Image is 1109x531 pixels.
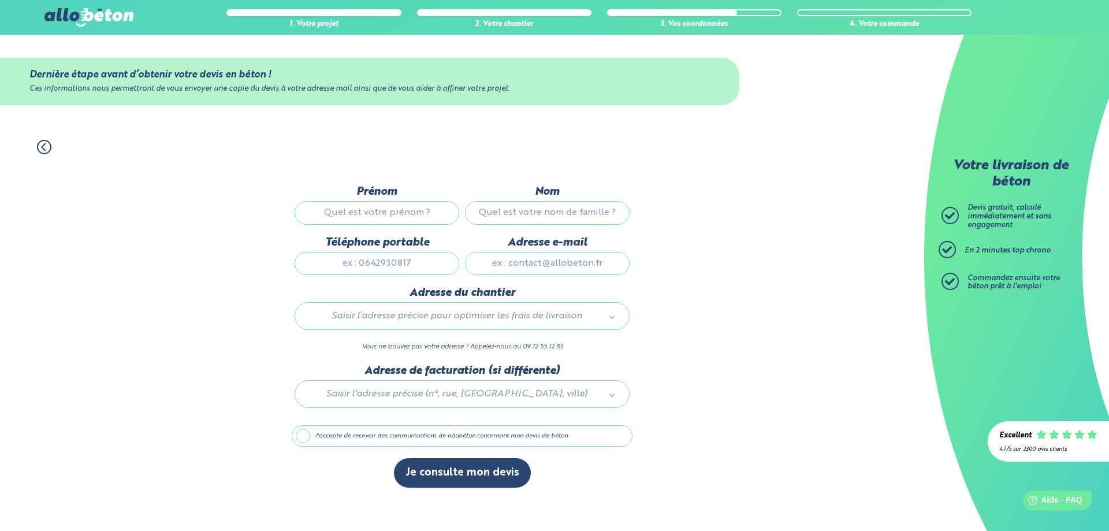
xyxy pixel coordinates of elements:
iframe: Help widget launcher [1006,486,1096,518]
label: Adresse e-mail [465,236,630,249]
span: Commandez ensuite votre béton prêt à l'emploi [967,274,1060,291]
div: 1. Votre projet [226,20,401,29]
span: Devis gratuit, calculé immédiatement et sans engagement [967,204,1051,228]
img: allobéton [44,8,133,27]
input: Quel est votre nom de famille ? [465,201,630,224]
input: ex : 0642930817 [295,252,459,275]
span: Saisir l’adresse précise pour optimiser les frais de livraison [311,309,602,324]
div: 2. Votre chantier [417,20,591,29]
label: Nom [465,185,630,198]
span: En 2 minutes top chrono [965,247,1051,254]
div: 4.7/5 sur 2300 avis clients [999,446,1097,452]
input: Quel est votre prénom ? [295,201,459,224]
div: 3. Vos coordonnées [607,20,781,29]
label: Téléphone portable [295,236,459,249]
p: Votre livraison de béton [944,158,1077,190]
div: Ces informations nous permettront de vous envoyer une copie du devis à votre adresse mail ainsi q... [29,85,710,94]
input: ex : contact@allobeton.fr [465,252,630,275]
label: Prénom [295,185,459,198]
button: Je consulte mon devis [394,458,531,488]
label: J'accepte de recevoir des communications de allobéton concernant mon devis de béton. [292,425,632,447]
p: Vous ne trouvez pas votre adresse ? Appelez-nous au 09 72 55 12 83 [295,341,630,352]
label: Adresse du chantier [295,287,630,299]
div: 4. Votre commande [797,20,972,29]
a: Saisir l’adresse précise pour optimiser les frais de livraison [307,309,617,324]
div: Dernière étape avant d’obtenir votre devis en béton ! [29,69,710,80]
div: Excellent [999,432,1032,440]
